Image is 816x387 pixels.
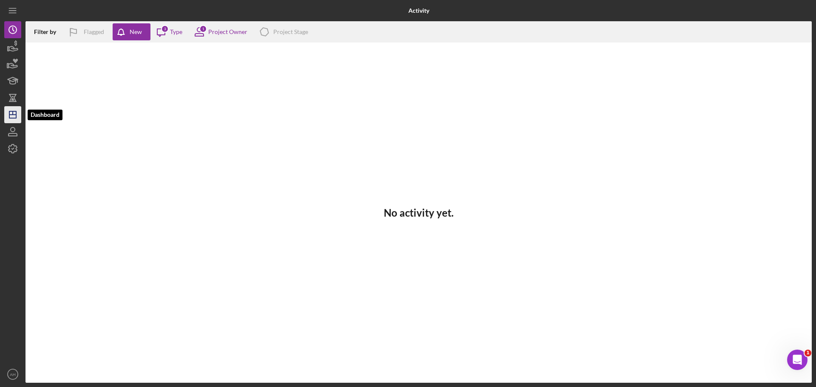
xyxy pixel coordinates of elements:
[170,28,182,35] div: Type
[273,28,308,35] div: Project Stage
[4,366,21,383] button: AH
[130,23,142,40] div: New
[161,25,169,33] div: 3
[787,350,807,370] iframe: Intercom live chat
[199,25,207,33] div: 1
[10,372,15,377] text: AH
[84,23,104,40] div: Flagged
[34,28,62,35] div: Filter by
[113,23,150,40] button: New
[208,28,247,35] div: Project Owner
[384,207,453,219] h3: No activity yet.
[805,350,811,356] span: 1
[62,23,113,40] button: Flagged
[408,7,429,14] b: Activity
